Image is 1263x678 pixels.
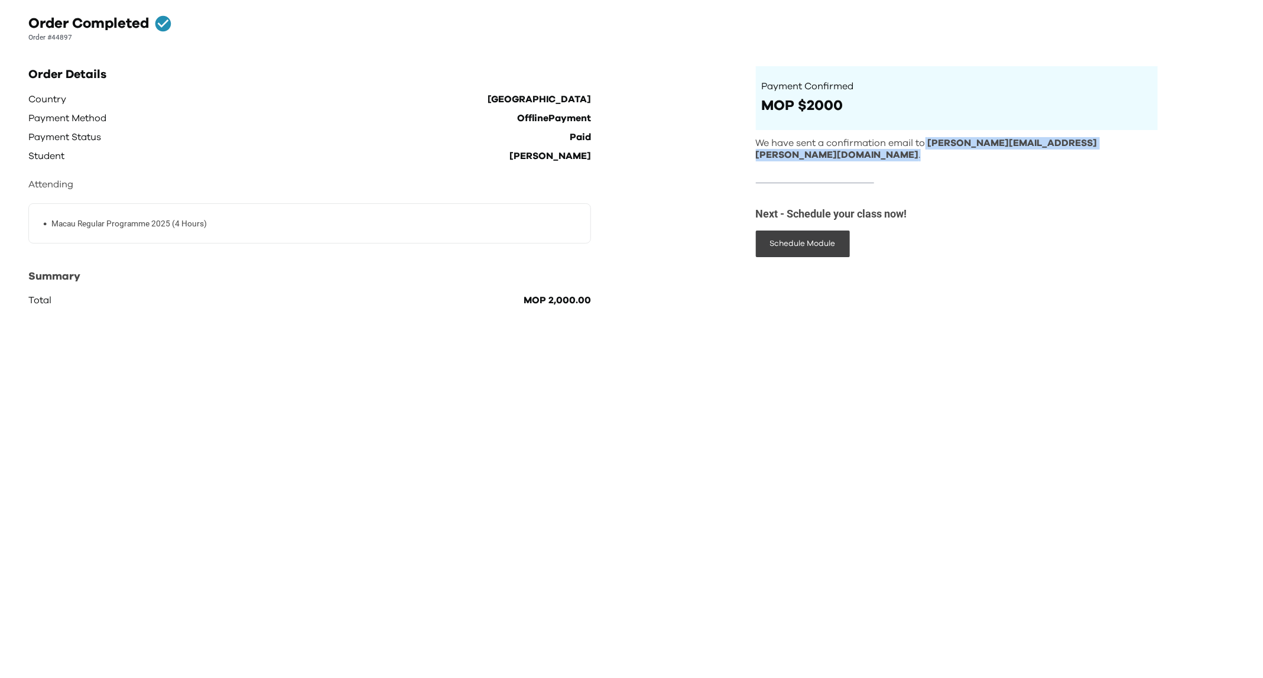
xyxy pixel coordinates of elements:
p: OfflinePayment [517,109,591,128]
p: Macau Regular Programme 2025 (4 Hours) [51,218,207,230]
p: Next - Schedule your class now! [756,205,1158,223]
button: Schedule Module [756,231,850,257]
p: Order #44897 [28,33,1235,43]
p: MOP $2000 [761,97,1152,115]
p: Country [28,90,66,109]
p: Payment Method [28,109,106,128]
p: We have sent a confirmation email to . [756,137,1158,162]
p: Paid [570,128,591,147]
p: Payment Confirmed [761,80,1152,93]
p: Total [28,291,51,310]
p: [GEOGRAPHIC_DATA] [488,90,591,109]
p: Summary [28,267,591,286]
p: Attending [28,175,591,194]
p: [PERSON_NAME] [509,147,591,166]
p: MOP 2,000.00 [524,291,591,310]
p: Student [28,147,64,166]
h1: Order Completed [28,14,149,33]
a: Schedule Module [756,238,850,248]
p: Payment Status [28,128,101,147]
span: • [43,218,47,230]
h2: Order Details [28,66,591,83]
